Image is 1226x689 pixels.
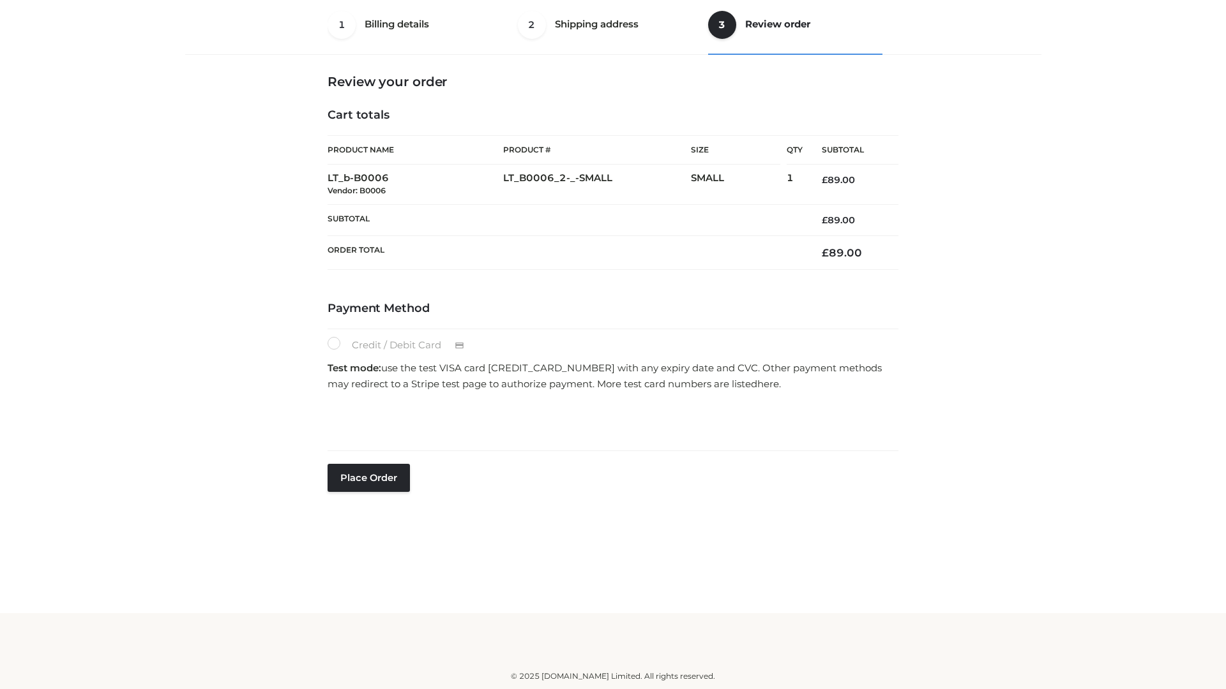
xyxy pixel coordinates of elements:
th: Order Total [328,236,803,270]
strong: Test mode: [328,362,381,374]
bdi: 89.00 [822,246,862,259]
td: 1 [787,165,803,205]
th: Size [691,136,780,165]
td: LT_b-B0006 [328,165,503,205]
th: Product Name [328,135,503,165]
th: Product # [503,135,691,165]
bdi: 89.00 [822,214,855,226]
h3: Review your order [328,74,898,89]
span: £ [822,174,828,186]
div: © 2025 [DOMAIN_NAME] Limited. All rights reserved. [190,670,1036,683]
small: Vendor: B0006 [328,186,386,195]
th: Qty [787,135,803,165]
span: £ [822,214,828,226]
h4: Cart totals [328,108,898,122]
td: LT_B0006_2-_-SMALL [503,165,691,205]
button: Place order [328,464,410,492]
label: Credit / Debit Card [328,337,478,353]
img: Credit / Debit Card [448,338,471,353]
td: SMALL [691,165,787,205]
iframe: Secure payment input frame [325,396,896,443]
span: £ [822,246,829,259]
h4: Payment Method [328,302,898,316]
a: here [757,378,779,390]
th: Subtotal [803,136,898,165]
th: Subtotal [328,204,803,235]
p: use the test VISA card [CREDIT_CARD_NUMBER] with any expiry date and CVC. Other payment methods m... [328,360,898,392]
bdi: 89.00 [822,174,855,186]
